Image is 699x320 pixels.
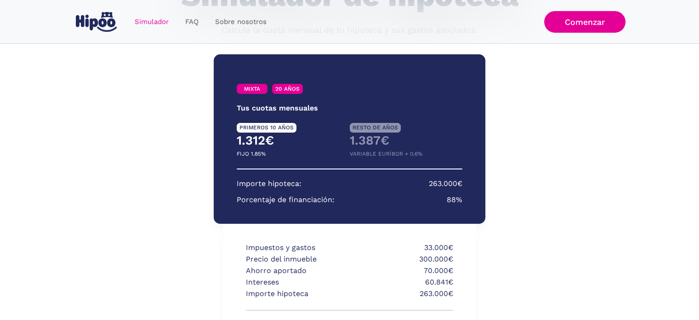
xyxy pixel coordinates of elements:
[237,133,350,148] h4: 1.312€
[246,288,347,300] p: Importe hipoteca
[246,254,347,265] p: Precio del inmueble
[352,242,453,254] p: 33.000€
[272,84,303,94] a: 20 AÑOS
[246,277,347,288] p: Intereses
[544,11,625,33] a: Comenzar
[237,84,267,94] a: MIXTA
[207,13,275,31] a: Sobre nosotros
[237,194,335,206] p: Porcentaje de financiación:
[126,13,177,31] a: Simulador
[237,148,266,160] p: FIJO 1.85%
[237,178,301,190] p: Importe hipoteca:
[74,8,119,35] a: home
[350,148,422,160] p: VARIABLE EURÍBOR + 0.6%
[352,277,453,288] p: 60.841€
[352,254,453,265] p: 300.000€
[447,194,462,206] p: 88%
[429,178,462,190] p: 263.000€
[237,103,318,114] p: Tus cuotas mensuales
[350,133,463,148] h4: 1.387€
[352,288,453,300] p: 263.000€
[177,13,207,31] a: FAQ
[246,265,347,277] p: Ahorro aportado
[352,265,453,277] p: 70.000€
[246,242,347,254] p: Impuestos y gastos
